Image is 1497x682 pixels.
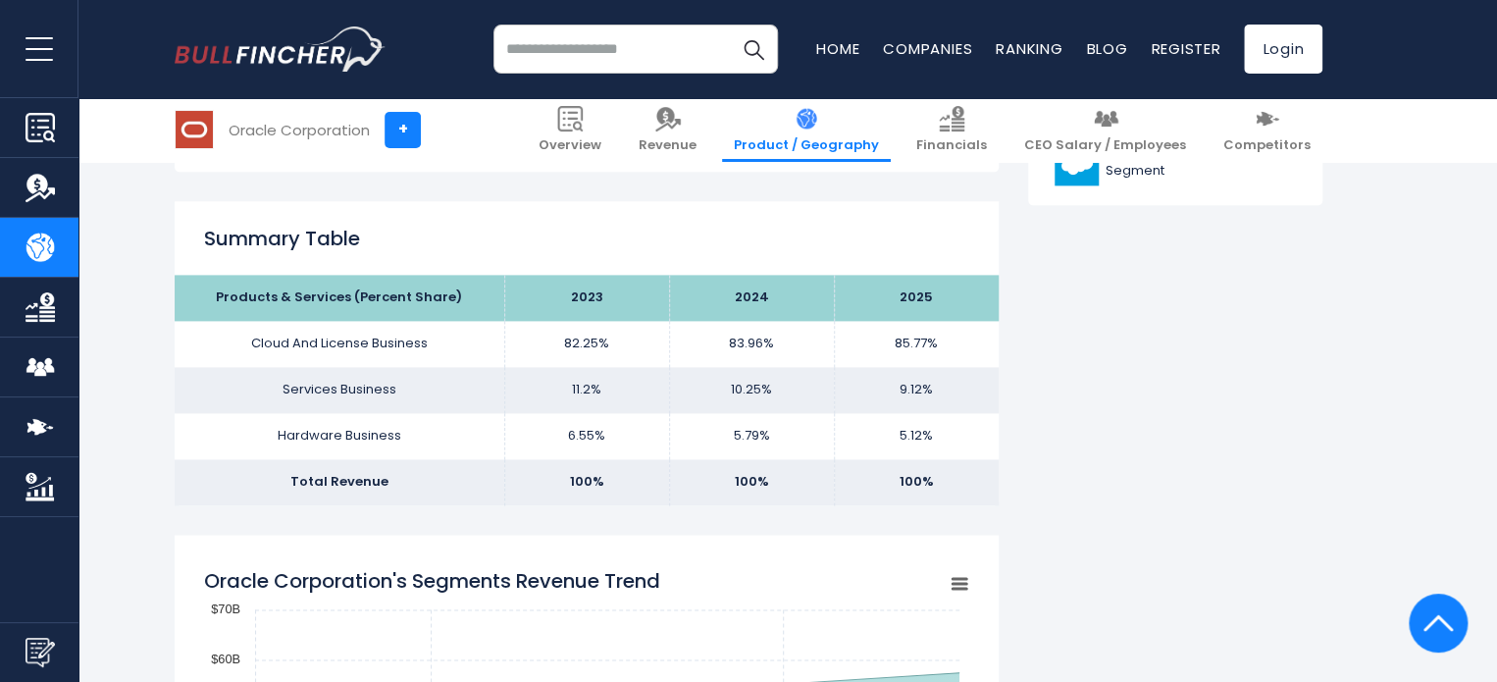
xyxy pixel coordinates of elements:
[175,459,504,505] td: Total Revenue
[1223,137,1311,154] span: Competitors
[1043,136,1308,190] a: Salesforce Revenue by Segment
[669,459,834,505] td: 100%
[1055,141,1099,185] img: CRM logo
[504,275,669,321] th: 2023
[1244,25,1322,74] a: Login
[834,321,999,367] td: 85.77%
[1105,146,1296,180] span: Salesforce Revenue by Segment
[669,367,834,413] td: 10.25%
[834,275,999,321] th: 2025
[639,137,697,154] span: Revenue
[211,652,240,666] text: $60B
[734,137,879,154] span: Product / Geography
[834,459,999,505] td: 100%
[175,321,504,367] td: Cloud And License Business
[722,98,891,162] a: Product / Geography
[176,111,213,148] img: ORCL logo
[175,275,504,321] th: Products & Services (Percent Share)
[1024,137,1186,154] span: CEO Salary / Employees
[504,321,669,367] td: 82.25%
[175,413,504,459] td: Hardware Business
[834,413,999,459] td: 5.12%
[1151,38,1220,59] a: Register
[904,98,999,162] a: Financials
[1212,98,1322,162] a: Competitors
[175,26,386,72] img: bullfincher logo
[996,38,1062,59] a: Ranking
[834,367,999,413] td: 9.12%
[539,137,601,154] span: Overview
[504,367,669,413] td: 11.2%
[504,459,669,505] td: 100%
[175,367,504,413] td: Services Business
[204,224,969,253] h2: Summary Table
[729,25,778,74] button: Search
[211,602,240,616] text: $70B
[385,112,421,148] a: +
[1012,98,1198,162] a: CEO Salary / Employees
[816,38,859,59] a: Home
[204,567,660,595] tspan: Oracle Corporation's Segments Revenue Trend
[627,98,708,162] a: Revenue
[883,38,972,59] a: Companies
[916,137,987,154] span: Financials
[527,98,613,162] a: Overview
[669,413,834,459] td: 5.79%
[1086,38,1127,59] a: Blog
[669,275,834,321] th: 2024
[229,119,370,141] div: Oracle Corporation
[504,413,669,459] td: 6.55%
[669,321,834,367] td: 83.96%
[175,26,386,72] a: Go to homepage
